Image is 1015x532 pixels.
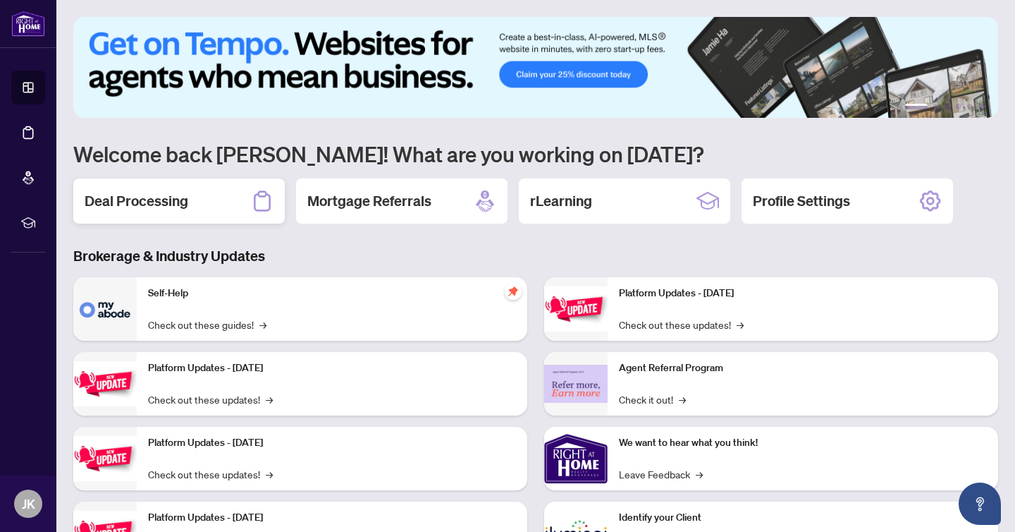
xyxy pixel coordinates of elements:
[266,392,273,407] span: →
[307,191,431,211] h2: Mortgage Referrals
[73,140,998,167] h1: Welcome back [PERSON_NAME]! What are you working on [DATE]?
[148,510,516,526] p: Platform Updates - [DATE]
[73,246,998,266] h3: Brokerage & Industry Updates
[959,483,1001,525] button: Open asap
[266,466,273,482] span: →
[544,365,608,404] img: Agent Referral Program
[259,317,266,332] span: →
[679,392,686,407] span: →
[73,361,137,406] img: Platform Updates - September 16, 2025
[753,191,850,211] h2: Profile Settings
[619,392,686,407] a: Check it out!→
[148,286,516,301] p: Self-Help
[905,104,928,109] button: 1
[148,435,516,451] p: Platform Updates - [DATE]
[148,317,266,332] a: Check out these guides!→
[544,286,608,331] img: Platform Updates - June 23, 2025
[945,104,950,109] button: 3
[73,277,137,341] img: Self-Help
[22,494,35,514] span: JK
[544,427,608,490] img: We want to hear what you think!
[530,191,592,211] h2: rLearning
[73,436,137,480] img: Platform Updates - July 21, 2025
[85,191,188,211] h2: Deal Processing
[619,466,703,482] a: Leave Feedback→
[696,466,703,482] span: →
[619,361,987,376] p: Agent Referral Program
[619,510,987,526] p: Identify your Client
[11,11,45,37] img: logo
[967,104,973,109] button: 5
[148,466,273,482] a: Check out these updates!→
[619,317,744,332] a: Check out these updates!→
[505,283,522,300] span: pushpin
[148,392,273,407] a: Check out these updates!→
[619,286,987,301] p: Platform Updates - [DATE]
[148,361,516,376] p: Platform Updates - [DATE]
[73,17,998,118] img: Slide 0
[737,317,744,332] span: →
[619,435,987,451] p: We want to hear what you think!
[933,104,939,109] button: 2
[978,104,984,109] button: 6
[956,104,961,109] button: 4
